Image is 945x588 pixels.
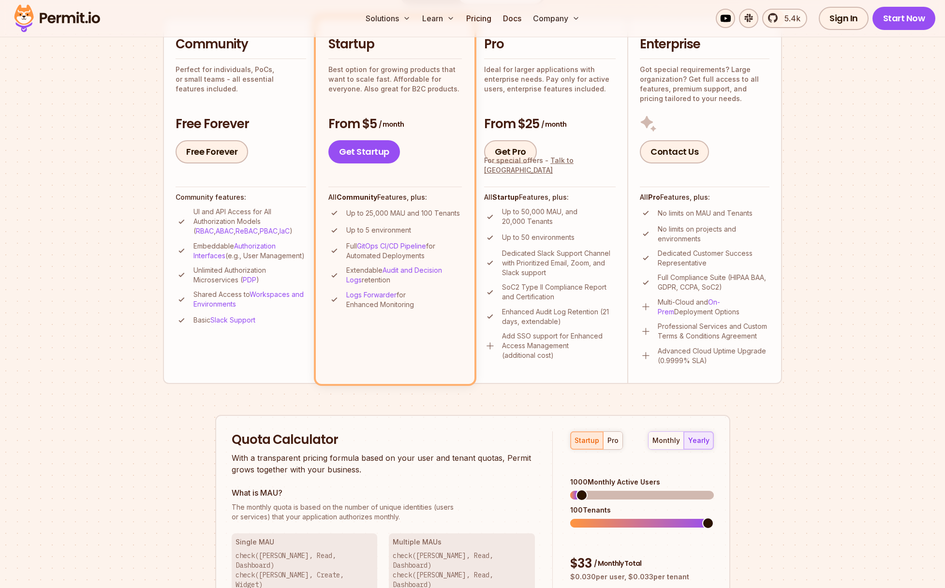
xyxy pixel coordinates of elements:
[502,249,616,278] p: Dedicated Slack Support Channel with Prioritized Email, Zoom, and Slack support
[418,9,458,28] button: Learn
[232,487,535,499] h3: What is MAU?
[607,436,619,445] div: pro
[658,249,769,268] p: Dedicated Customer Success Representative
[570,505,713,515] div: 100 Tenants
[462,9,495,28] a: Pricing
[529,9,584,28] button: Company
[176,116,306,133] h3: Free Forever
[232,502,535,522] p: or services) that your application authorizes monthly.
[484,192,616,202] h4: All Features, plus:
[658,208,753,218] p: No limits on MAU and Tenants
[819,7,869,30] a: Sign In
[872,7,936,30] a: Start Now
[346,291,397,299] a: Logs Forwarder
[779,13,800,24] span: 5.4k
[762,9,807,28] a: 5.4k
[484,140,537,163] a: Get Pro
[502,233,575,242] p: Up to 50 environments
[176,192,306,202] h4: Community features:
[337,193,377,201] strong: Community
[652,436,680,445] div: monthly
[328,36,462,53] h2: Startup
[658,298,720,316] a: On-Prem
[280,227,290,235] a: IaC
[484,116,616,133] h3: From $25
[346,290,462,309] p: for Enhanced Monitoring
[176,140,248,163] a: Free Forever
[658,346,769,366] p: Advanced Cloud Uptime Upgrade (0.9999% SLA)
[658,297,769,317] p: Multi-Cloud and Deployment Options
[260,227,278,235] a: PBAC
[236,537,374,547] h3: Single MAU
[210,316,255,324] a: Slack Support
[346,225,411,235] p: Up to 5 environment
[502,282,616,302] p: SoC2 Type II Compliance Report and Certification
[502,207,616,226] p: Up to 50,000 MAU, and 20,000 Tenants
[193,241,306,261] p: Embeddable (e.g., User Management)
[176,65,306,94] p: Perfect for individuals, PoCs, or small teams - all essential features included.
[541,119,566,129] span: / month
[232,452,535,475] p: With a transparent pricing formula based on your user and tenant quotas, Permit grows together wi...
[640,140,709,163] a: Contact Us
[346,241,462,261] p: Full for Automated Deployments
[499,9,525,28] a: Docs
[570,572,713,582] p: $ 0.030 per user, $ 0.033 per tenant
[484,156,616,175] div: For special offers -
[570,555,713,573] div: $ 33
[362,9,414,28] button: Solutions
[570,477,713,487] div: 1000 Monthly Active Users
[243,276,256,284] a: PDP
[393,537,531,547] h3: Multiple MAUs
[193,315,255,325] p: Basic
[328,65,462,94] p: Best option for growing products that want to scale fast. Affordable for everyone. Also great for...
[594,559,641,568] span: / Monthly Total
[640,65,769,103] p: Got special requirements? Large organization? Get full access to all features, premium support, a...
[176,36,306,53] h2: Community
[492,193,519,201] strong: Startup
[640,36,769,53] h2: Enterprise
[346,266,442,284] a: Audit and Decision Logs
[484,36,616,53] h2: Pro
[502,331,616,360] p: Add SSO support for Enhanced Access Management (additional cost)
[658,322,769,341] p: Professional Services and Custom Terms & Conditions Agreement
[328,116,462,133] h3: From $5
[640,192,769,202] h4: All Features, plus:
[658,273,769,292] p: Full Compliance Suite (HIPAA BAA, GDPR, CCPA, SoC2)
[193,265,306,285] p: Unlimited Authorization Microservices ( )
[232,502,535,512] span: The monthly quota is based on the number of unique identities (users
[658,224,769,244] p: No limits on projects and environments
[328,192,462,202] h4: All Features, plus:
[193,290,306,309] p: Shared Access to
[236,227,258,235] a: ReBAC
[232,431,535,449] h2: Quota Calculator
[502,307,616,326] p: Enhanced Audit Log Retention (21 days, extendable)
[193,207,306,236] p: UI and API Access for All Authorization Models ( , , , , )
[193,242,276,260] a: Authorization Interfaces
[328,140,400,163] a: Get Startup
[648,193,660,201] strong: Pro
[10,2,104,35] img: Permit logo
[216,227,234,235] a: ABAC
[357,242,426,250] a: GitOps CI/CD Pipeline
[379,119,404,129] span: / month
[196,227,214,235] a: RBAC
[484,65,616,94] p: Ideal for larger applications with enterprise needs. Pay only for active users, enterprise featur...
[346,265,462,285] p: Extendable retention
[346,208,460,218] p: Up to 25,000 MAU and 100 Tenants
